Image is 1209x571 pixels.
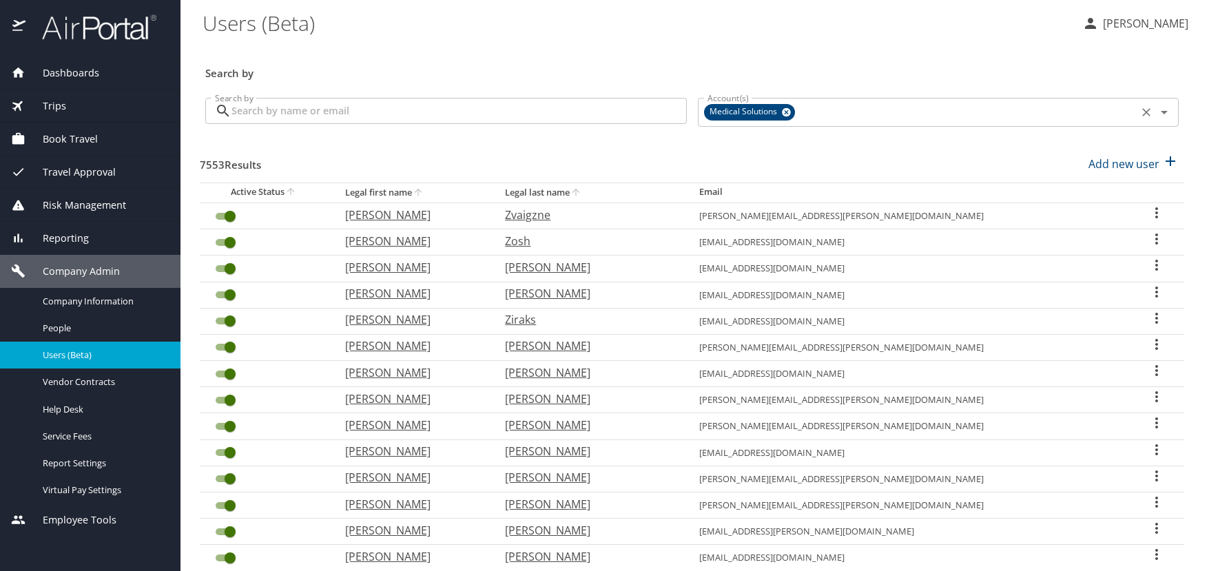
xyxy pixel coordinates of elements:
h1: Users (Beta) [203,1,1071,44]
p: Add new user [1088,156,1159,172]
td: [EMAIL_ADDRESS][PERSON_NAME][DOMAIN_NAME] [688,519,1130,545]
td: [PERSON_NAME][EMAIL_ADDRESS][PERSON_NAME][DOMAIN_NAME] [688,387,1130,413]
td: [EMAIL_ADDRESS][DOMAIN_NAME] [688,256,1130,282]
td: [EMAIL_ADDRESS][DOMAIN_NAME] [688,308,1130,334]
span: Trips [25,98,66,114]
th: Active Status [200,183,334,203]
p: [PERSON_NAME] [345,285,477,302]
p: [PERSON_NAME] [345,548,477,565]
p: [PERSON_NAME] [505,548,672,565]
span: People [43,322,164,335]
p: Ziraks [505,311,672,328]
p: [PERSON_NAME] [345,207,477,223]
span: Dashboards [25,65,99,81]
td: [EMAIL_ADDRESS][DOMAIN_NAME] [688,282,1130,308]
th: Email [688,183,1130,203]
p: [PERSON_NAME] [505,364,672,381]
p: [PERSON_NAME] [345,443,477,459]
p: [PERSON_NAME] [505,285,672,302]
td: [EMAIL_ADDRESS][DOMAIN_NAME] [688,361,1130,387]
td: [PERSON_NAME][EMAIL_ADDRESS][PERSON_NAME][DOMAIN_NAME] [688,203,1130,229]
p: [PERSON_NAME] [1099,15,1188,32]
p: [PERSON_NAME] [505,338,672,354]
p: [PERSON_NAME] [505,522,672,539]
span: Virtual Pay Settings [43,484,164,497]
span: Medical Solutions [704,105,785,119]
button: sort [285,186,298,199]
span: Company Information [43,295,164,308]
p: Zosh [505,233,672,249]
p: Zvaigzne [505,207,672,223]
h3: Search by [205,57,1179,81]
button: sort [412,187,426,200]
td: [EMAIL_ADDRESS][DOMAIN_NAME] [688,229,1130,256]
p: [PERSON_NAME] [345,233,477,249]
span: Reporting [25,231,89,246]
span: Users (Beta) [43,349,164,362]
p: [PERSON_NAME] [505,496,672,512]
p: [PERSON_NAME] [345,338,477,354]
button: Add new user [1083,149,1184,179]
th: Legal first name [334,183,494,203]
span: Service Fees [43,430,164,443]
td: [PERSON_NAME][EMAIL_ADDRESS][PERSON_NAME][DOMAIN_NAME] [688,413,1130,439]
p: [PERSON_NAME] [345,311,477,328]
img: airportal-logo.png [27,14,156,41]
p: [PERSON_NAME] [505,417,672,433]
p: [PERSON_NAME] [505,391,672,407]
div: Medical Solutions [704,104,795,121]
span: Vendor Contracts [43,375,164,388]
h3: 7553 Results [200,149,261,173]
span: Risk Management [25,198,126,213]
p: [PERSON_NAME] [345,259,477,276]
th: Legal last name [494,183,688,203]
button: sort [570,187,583,200]
td: [PERSON_NAME][EMAIL_ADDRESS][PERSON_NAME][DOMAIN_NAME] [688,492,1130,519]
button: [PERSON_NAME] [1077,11,1194,36]
p: [PERSON_NAME] [345,364,477,381]
p: [PERSON_NAME] [345,469,477,486]
td: [EMAIL_ADDRESS][DOMAIN_NAME] [688,545,1130,571]
span: Travel Approval [25,165,116,180]
input: Search by name or email [231,98,687,124]
span: Employee Tools [25,512,116,528]
button: Open [1155,103,1174,122]
p: [PERSON_NAME] [505,469,672,486]
p: [PERSON_NAME] [505,259,672,276]
span: Book Travel [25,132,98,147]
img: icon-airportal.png [12,14,27,41]
p: [PERSON_NAME] [345,522,477,539]
button: Clear [1137,103,1156,122]
span: Report Settings [43,457,164,470]
span: Help Desk [43,403,164,416]
td: [EMAIL_ADDRESS][DOMAIN_NAME] [688,439,1130,466]
td: [PERSON_NAME][EMAIL_ADDRESS][PERSON_NAME][DOMAIN_NAME] [688,334,1130,360]
p: [PERSON_NAME] [505,443,672,459]
td: [PERSON_NAME][EMAIL_ADDRESS][PERSON_NAME][DOMAIN_NAME] [688,466,1130,492]
p: [PERSON_NAME] [345,417,477,433]
p: [PERSON_NAME] [345,391,477,407]
span: Company Admin [25,264,120,279]
p: [PERSON_NAME] [345,496,477,512]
